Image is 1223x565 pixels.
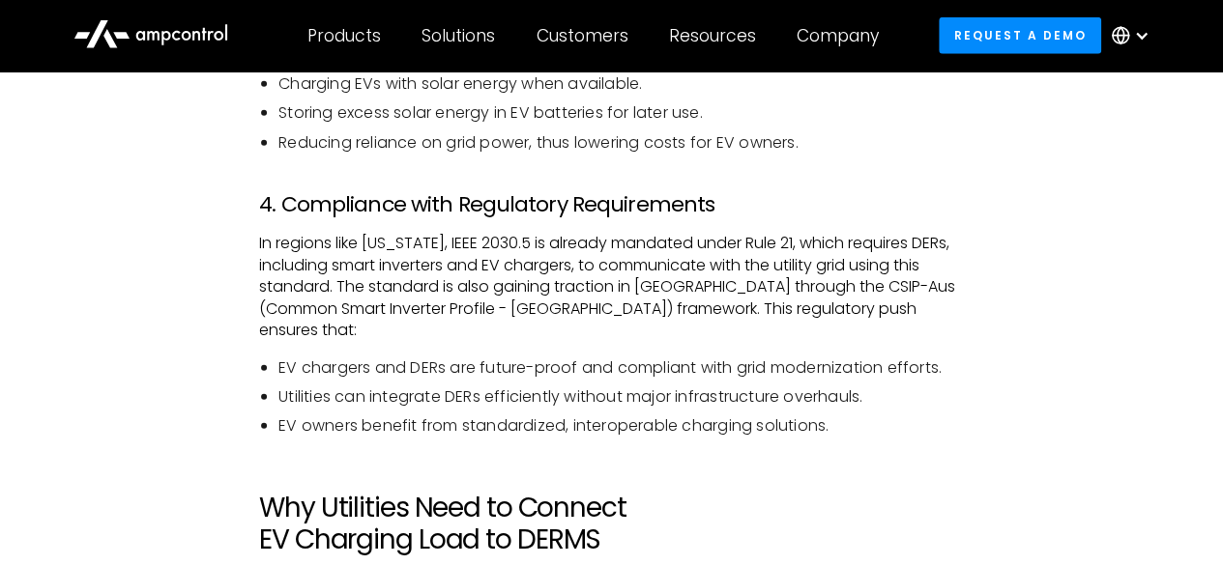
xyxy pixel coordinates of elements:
div: Company [797,25,879,46]
div: Products [307,25,381,46]
div: Customers [537,25,628,46]
li: Utilities can integrate DERs efficiently without major infrastructure overhauls. [278,386,964,408]
h2: Why Utilities Need to Connect EV Charging Load to DERMS [259,492,964,556]
li: EV chargers and DERs are future-proof and compliant with grid modernization efforts. [278,357,964,379]
a: Request a demo [939,17,1101,53]
li: Storing excess solar energy in EV batteries for later use. [278,102,964,124]
div: Resources [669,25,756,46]
p: In regions like [US_STATE], IEEE 2030.5 is already mandated under Rule 21, which requires DERs, i... [259,233,964,341]
h3: 4. Compliance with Regulatory Requirements [259,192,964,217]
div: Solutions [422,25,495,46]
li: Reducing reliance on grid power, thus lowering costs for EV owners. [278,132,964,154]
li: EV owners benefit from standardized, interoperable charging solutions. [278,415,964,437]
li: Charging EVs with solar energy when available. [278,73,964,95]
